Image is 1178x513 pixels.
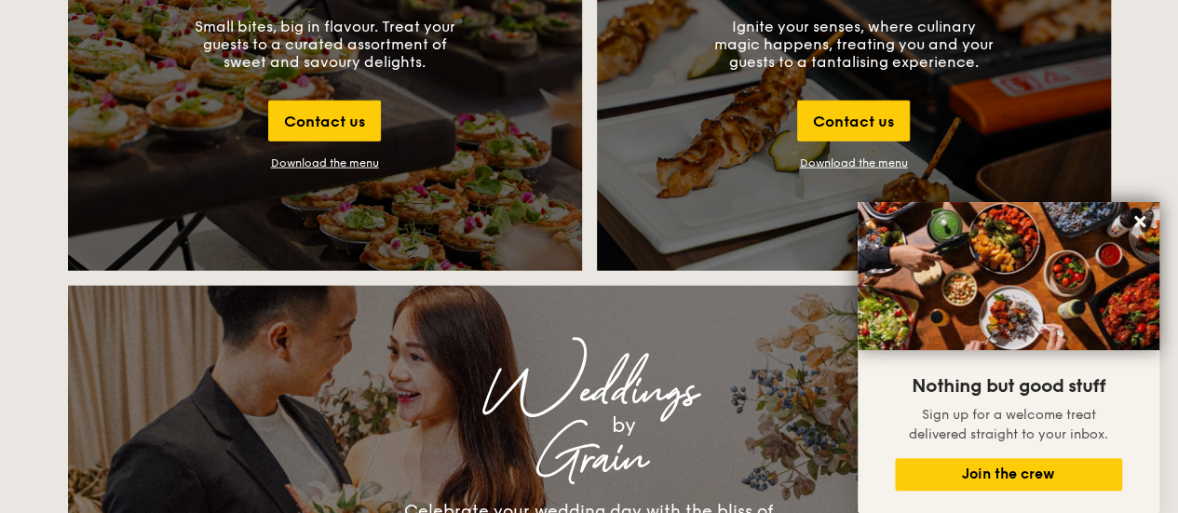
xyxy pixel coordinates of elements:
[800,156,908,169] a: Download the menu
[797,101,910,142] div: Contact us
[301,409,947,442] div: by
[185,18,465,71] p: Small bites, big in flavour. Treat your guests to a curated assortment of sweet and savoury delig...
[271,156,379,169] div: Download the menu
[912,375,1105,398] span: Nothing but good stuff
[268,101,381,142] div: Contact us
[909,407,1108,442] span: Sign up for a welcome treat delivered straight to your inbox.
[1125,207,1155,236] button: Close
[895,458,1122,491] button: Join the crew
[858,202,1159,350] img: DSC07876-Edit02-Large.jpeg
[232,442,947,476] div: Grain
[714,18,994,71] p: Ignite your senses, where culinary magic happens, treating you and your guests to a tantalising e...
[232,375,947,409] div: Weddings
